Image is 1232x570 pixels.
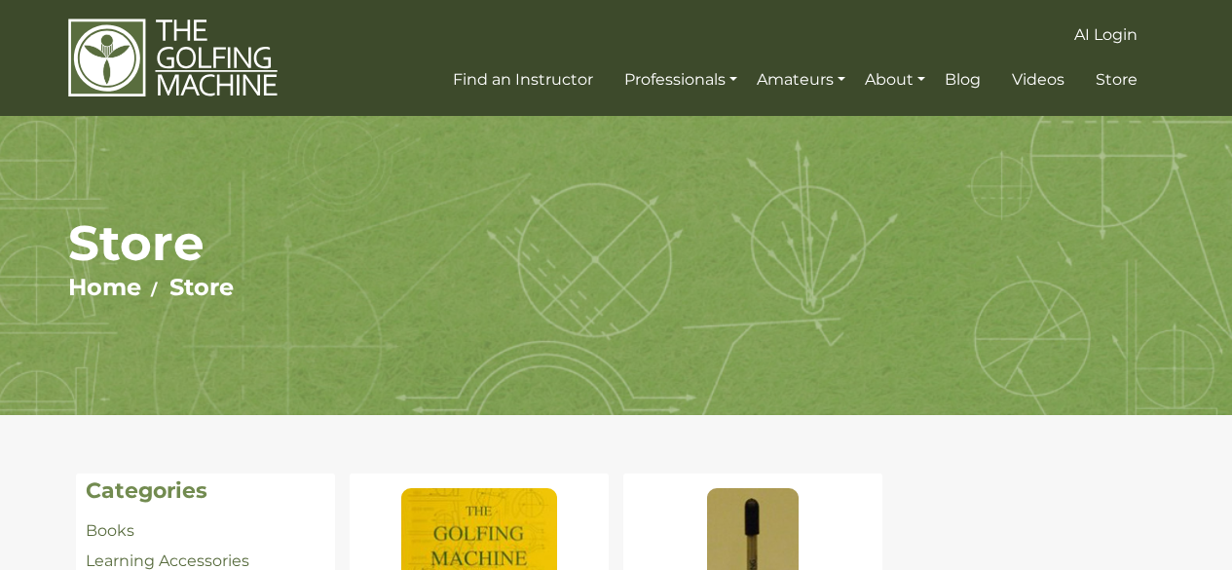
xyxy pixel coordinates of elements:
[86,521,134,540] a: Books
[453,70,593,89] span: Find an Instructor
[1069,18,1142,53] a: AI Login
[945,70,981,89] span: Blog
[1096,70,1138,89] span: Store
[448,62,598,97] a: Find an Instructor
[1007,62,1069,97] a: Videos
[86,478,325,504] h4: Categories
[169,273,234,301] a: Store
[1074,25,1138,44] span: AI Login
[86,551,249,570] a: Learning Accessories
[752,62,850,97] a: Amateurs
[68,213,1164,273] h1: Store
[1012,70,1064,89] span: Videos
[860,62,930,97] a: About
[619,62,742,97] a: Professionals
[1091,62,1142,97] a: Store
[940,62,986,97] a: Blog
[68,273,141,301] a: Home
[68,18,278,98] img: The Golfing Machine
